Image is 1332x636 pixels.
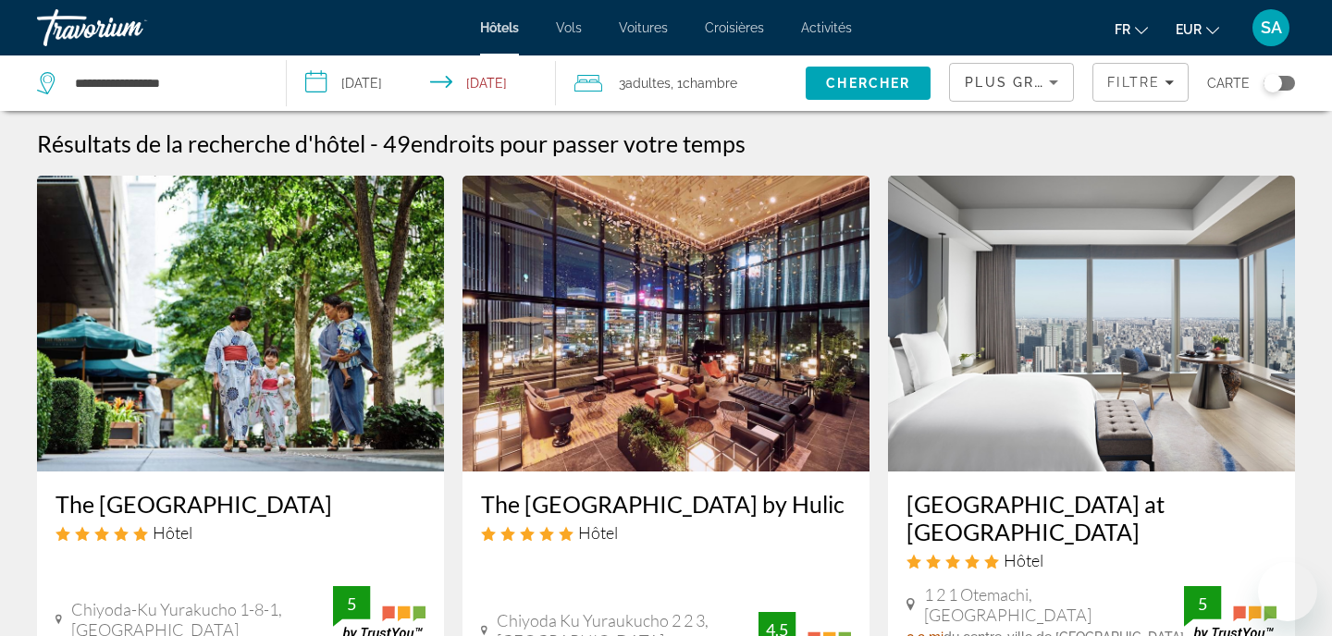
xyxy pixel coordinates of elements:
[55,490,425,518] a: The [GEOGRAPHIC_DATA]
[619,20,668,35] a: Voitures
[370,129,378,157] span: -
[1250,75,1295,92] button: Toggle map
[965,71,1058,93] mat-select: Sort by
[578,522,618,543] span: Hôtel
[826,76,910,91] span: Chercher
[556,20,582,35] a: Vols
[625,76,671,91] span: Adultes
[619,70,671,96] span: 3
[801,20,852,35] a: Activités
[1107,75,1160,90] span: Filtre
[556,55,806,111] button: Travelers: 3 adults, 0 children
[806,67,931,100] button: Search
[1176,16,1219,43] button: Change currency
[965,75,1186,90] span: Plus grandes économies
[1092,63,1189,102] button: Filters
[1184,593,1221,615] div: 5
[888,176,1295,471] img: Four Seasons Hotel Tokyo at Otemachi
[37,176,444,471] img: The Peninsula Tokyo
[55,522,425,543] div: 5 star Hotel
[671,70,737,96] span: , 1
[411,129,746,157] span: endroits pour passer votre temps
[481,522,851,543] div: 5 star Hotel
[73,69,258,97] input: Search hotel destination
[333,593,370,615] div: 5
[480,20,519,35] a: Hôtels
[287,55,555,111] button: Select check in and out date
[906,550,1276,570] div: 5 star Hotel
[1176,22,1202,37] span: EUR
[481,490,851,518] a: The [GEOGRAPHIC_DATA] by Hulic
[1258,562,1317,621] iframe: Bouton de lancement de la fenêtre de messagerie, conversation en cours
[1247,8,1295,47] button: User Menu
[705,20,764,35] a: Croisières
[683,76,737,91] span: Chambre
[462,176,869,471] img: The Gate Hotel Tokyo by Hulic
[153,522,192,543] span: Hôtel
[1261,18,1282,37] span: SA
[1004,550,1043,570] span: Hôtel
[1207,70,1250,96] span: Carte
[383,129,746,157] h2: 49
[1115,16,1148,43] button: Change language
[906,490,1276,545] a: [GEOGRAPHIC_DATA] at [GEOGRAPHIC_DATA]
[924,584,1184,625] span: 1 2 1 Otemachi, [GEOGRAPHIC_DATA]
[37,4,222,52] a: Travorium
[1115,22,1130,37] span: fr
[37,129,365,157] h1: Résultats de la recherche d'hôtel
